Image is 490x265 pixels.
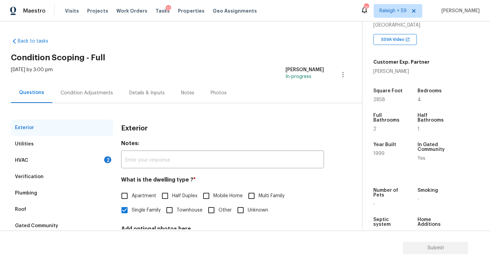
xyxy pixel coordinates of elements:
[373,142,396,147] h5: Year Built
[172,192,197,200] span: Half Duplex
[285,74,311,79] span: In-progress
[418,142,449,152] h5: In Gated Community
[156,9,170,13] span: Tasks
[373,34,417,45] div: SSVA Video
[61,90,113,96] div: Condition Adjustments
[15,157,28,164] div: HVAC
[213,7,257,14] span: Geo Assignments
[418,156,425,161] span: Yes
[87,7,108,14] span: Projects
[418,217,449,227] h5: Home Additions
[285,66,324,73] div: [PERSON_NAME]
[373,151,385,156] span: 1999
[11,54,362,61] h2: Condition Scoping - Full
[373,202,375,206] span: -
[373,113,405,123] h5: Full Bathrooms
[373,89,403,93] h5: Square Foot
[373,217,405,227] h5: Septic system
[181,90,194,96] div: Notes
[65,7,79,14] span: Visits
[418,89,442,93] h5: Bedrooms
[373,97,385,102] span: 2858
[104,156,111,163] div: 2
[379,7,407,14] span: Raleigh + 59
[15,222,58,229] div: Gated Community
[364,4,369,11] div: 768
[373,22,479,29] div: [GEOGRAPHIC_DATA]
[116,7,147,14] span: Work Orders
[15,124,34,131] div: Exterior
[132,192,156,200] span: Apartment
[15,173,44,180] div: Verification
[121,152,324,168] input: Enter your response
[121,125,148,132] h3: Exterior
[381,36,407,43] span: SSVA Video
[166,5,171,12] div: 13
[418,113,449,123] h5: Half Bathrooms
[178,7,205,14] span: Properties
[11,66,53,83] div: [DATE] by 3:00 pm
[218,207,232,214] span: Other
[418,188,438,193] h5: Smoking
[373,188,405,198] h5: Number of Pets
[15,141,34,147] div: Utilities
[418,127,420,131] span: 1
[213,192,243,200] span: Mobile Home
[121,225,324,235] h4: Add optional photos here
[439,7,480,14] span: [PERSON_NAME]
[129,90,165,96] div: Details & Inputs
[132,207,161,214] span: Single Family
[211,90,227,96] div: Photos
[405,37,410,42] img: Open In New Icon
[418,97,421,102] span: 4
[373,59,429,65] h5: Customer Exp. Partner
[177,207,202,214] span: Townhouse
[23,7,46,14] span: Maestro
[15,206,26,213] div: Roof
[15,190,37,197] div: Plumbing
[121,176,324,186] h4: What is the dwelling type ?
[19,89,44,96] div: Questions
[373,68,429,75] div: [PERSON_NAME]
[11,38,76,45] a: Back to tasks
[373,127,376,131] span: 2
[248,207,268,214] span: Unknown
[121,140,324,150] h4: Notes:
[259,192,284,200] span: Multi Family
[418,197,419,202] span: -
